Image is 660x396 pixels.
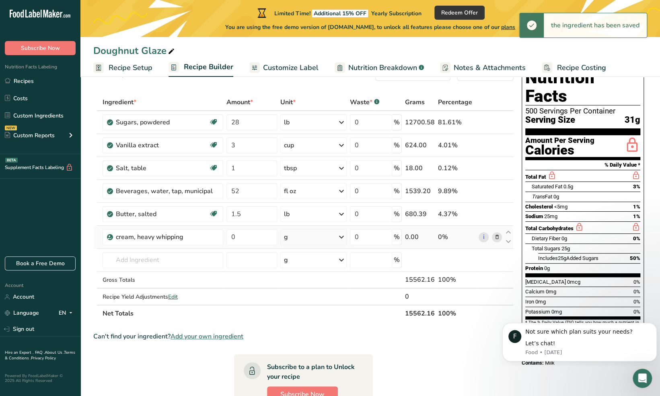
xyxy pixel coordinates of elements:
span: 1% [633,213,640,219]
div: fl oz [284,186,296,196]
span: 31g [625,115,640,125]
a: Recipe Builder [169,58,233,77]
div: Doughnut Glaze [93,43,176,58]
div: Beverages, water, tap, municipal [116,186,216,196]
span: 0mg [551,309,562,315]
iframe: Intercom notifications message [499,316,660,366]
span: 0g [544,265,550,271]
div: Custom Reports [5,131,55,140]
div: Calories [525,144,594,156]
iframe: Intercom live chat [633,369,652,388]
span: 3% [633,184,640,190]
span: 0.5g [563,184,573,190]
a: Notes & Attachments [440,59,526,77]
div: 81.61% [438,118,475,127]
div: BETA [5,158,18,163]
a: i [479,232,489,242]
span: 25mg [544,213,557,219]
a: Hire an Expert . [5,350,33,355]
span: Saturated Fat [532,184,562,190]
span: Add your own ingredient [171,332,243,341]
span: Total Sugars [532,245,560,252]
div: g [284,232,288,242]
span: Dietary Fiber [532,235,560,241]
div: cream, heavy whipping [116,232,216,242]
a: Nutrition Breakdown [335,59,424,77]
div: 12700.58 [405,118,435,127]
span: 1% [633,204,640,210]
section: % Daily Value * [525,160,640,170]
div: 624.00 [405,140,435,150]
button: Subscribe Now [5,41,76,55]
span: Notes & Attachments [454,62,526,73]
span: Calcium [525,289,545,295]
a: Terms & Conditions . [5,350,75,361]
span: 0g [553,194,559,200]
span: Yearly Subscription [371,10,421,17]
div: Gross Totals [103,276,223,284]
span: 0mcg [567,279,580,285]
span: Subscribe Now [21,44,60,52]
h1: Nutrition Facts [525,68,640,105]
span: Amount [226,97,253,107]
span: 0mg [535,299,546,305]
a: Recipe Setup [93,59,152,77]
div: lb [284,209,290,219]
div: 4.37% [438,209,475,219]
span: Potassium [525,309,550,315]
span: Total Fat [525,174,546,180]
span: 25g [558,255,566,261]
a: Book a Free Demo [5,256,76,270]
div: EN [59,308,76,318]
div: 0 [405,292,435,301]
div: Recipe Yield Adjustments [103,293,223,301]
span: Unit [280,97,296,107]
a: Recipe Costing [542,59,606,77]
span: Includes Added Sugars [538,255,598,261]
span: Recipe Builder [184,62,233,72]
span: 0% [633,279,640,285]
th: Net Totals [101,305,403,322]
div: 500 Servings Per Container [525,107,640,115]
div: 18.00 [405,163,435,173]
div: Amount Per Serving [525,137,594,144]
span: 0% [633,289,640,295]
span: plans [501,23,515,31]
div: g [284,255,288,265]
div: 1539.20 [405,186,435,196]
div: Sugars, powdered [116,118,209,127]
div: Can't find your ingredient? [93,332,514,341]
i: Trans [532,194,545,200]
span: Recipe Costing [557,62,606,73]
div: Vanilla extract [116,140,209,150]
span: Ingredient [103,97,136,107]
span: Fat [532,194,552,200]
span: You are using the free demo version of [DOMAIN_NAME], to unlock all features please choose one of... [225,23,515,31]
div: Butter, salted [116,209,209,219]
div: 100% [438,275,475,285]
div: tbsp [284,163,297,173]
input: Add Ingredient [103,252,223,268]
span: Serving Size [525,115,575,125]
span: 0% [633,309,640,315]
span: Redeem Offer [441,8,478,17]
div: lb [284,118,290,127]
span: Recipe Setup [109,62,152,73]
a: About Us . [45,350,64,355]
span: 0mg [546,289,556,295]
div: Limited Time! [256,8,421,18]
a: Customize Label [249,59,319,77]
span: 0% [633,235,640,241]
a: Language [5,306,39,320]
span: Iron [525,299,534,305]
th: 100% [436,305,477,322]
div: the ingredient has been saved [544,13,647,37]
div: 9.89% [438,186,475,196]
div: cup [284,140,294,150]
span: Protein [525,265,543,271]
span: 0% [633,299,640,305]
